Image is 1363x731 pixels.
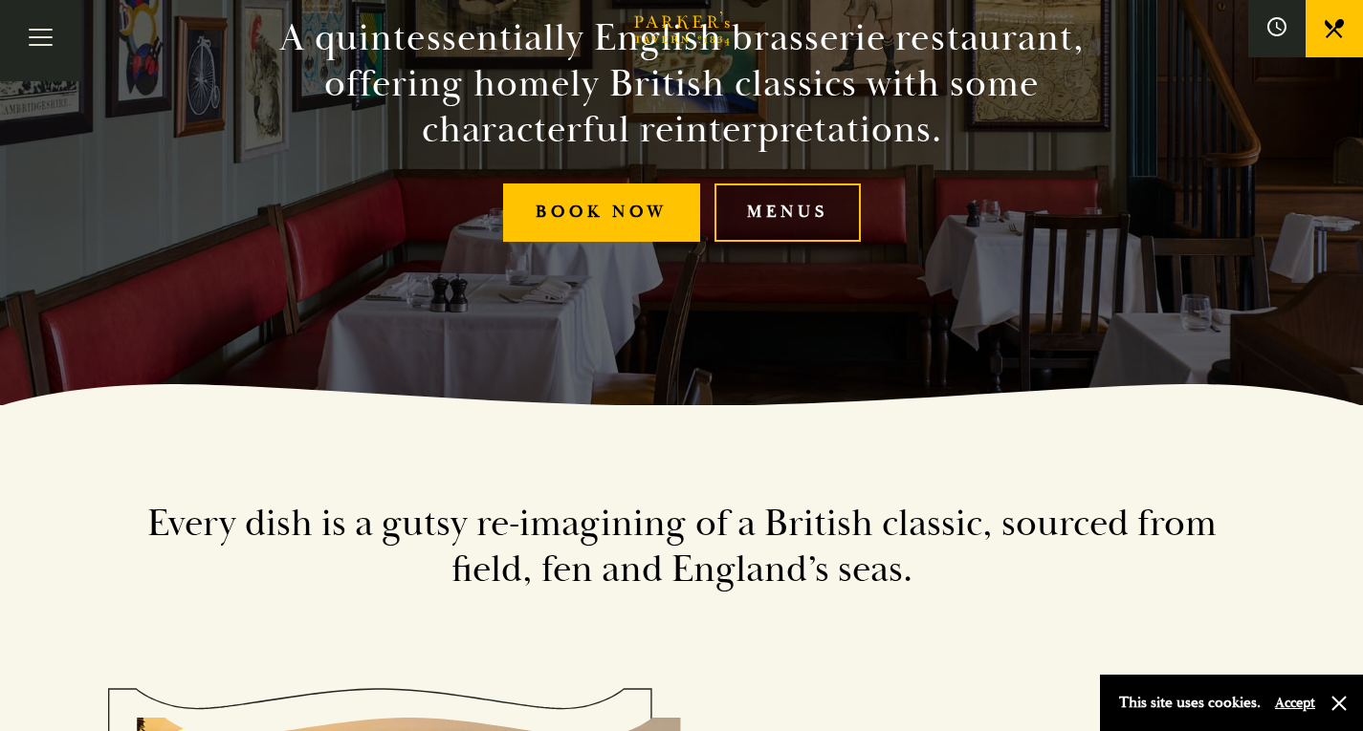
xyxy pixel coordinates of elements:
button: Accept [1275,694,1315,712]
h2: A quintessentially English brasserie restaurant, offering homely British classics with some chara... [246,15,1118,153]
a: Book Now [503,183,700,242]
a: Menus [714,183,861,242]
h2: Every dish is a gutsy re-imagining of a British classic, sourced from field, fen and England’s seas. [137,501,1227,592]
button: Close and accept [1330,694,1349,713]
p: This site uses cookies. [1119,689,1261,717]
